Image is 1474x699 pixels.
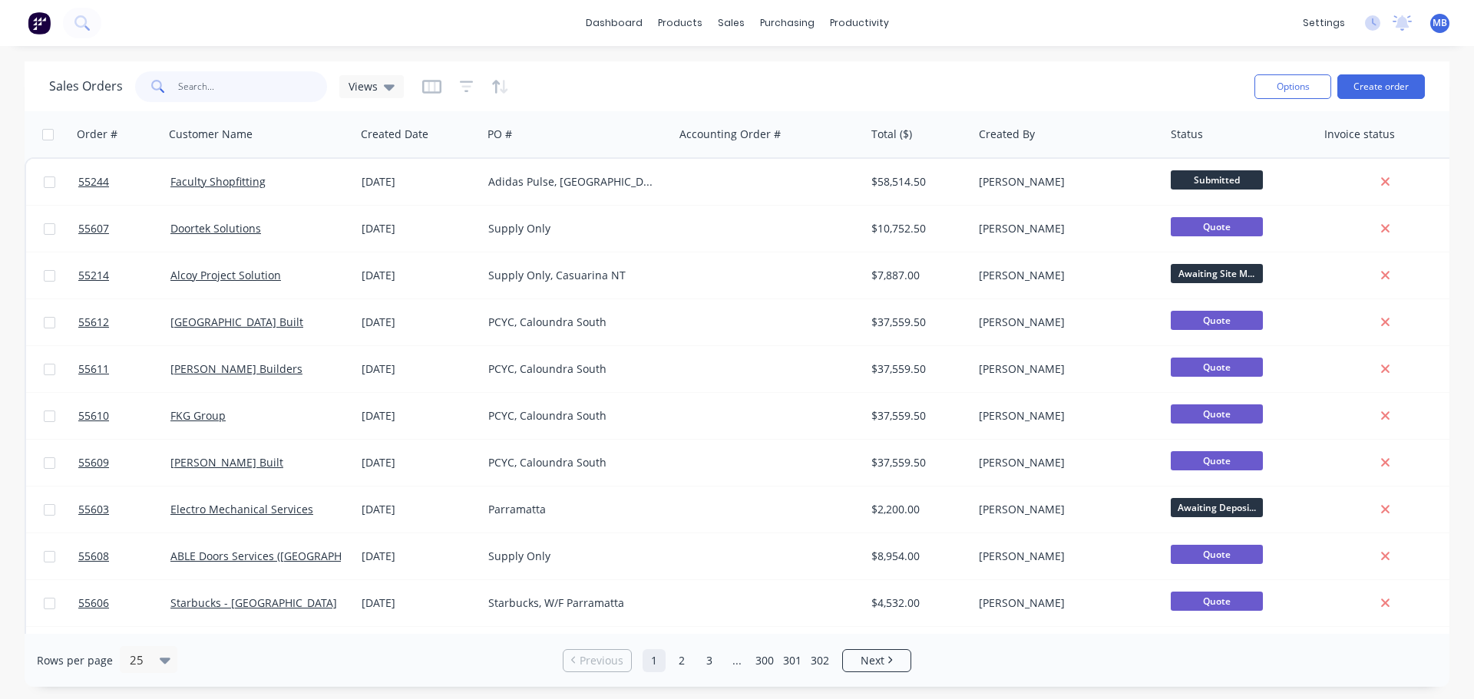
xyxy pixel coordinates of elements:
div: PCYC, Caloundra South [488,455,659,470]
div: Total ($) [871,127,912,142]
h1: Sales Orders [49,79,123,94]
div: $10,752.50 [871,221,962,236]
div: Status [1171,127,1203,142]
a: Next page [843,653,911,668]
div: [PERSON_NAME] [979,502,1149,517]
div: $37,559.50 [871,361,962,377]
span: Quote [1171,358,1263,377]
div: [PERSON_NAME] [979,268,1149,283]
div: Customer Name [169,127,253,142]
button: Options [1254,74,1331,99]
div: sales [710,12,752,35]
div: settings [1295,12,1353,35]
span: Next [861,653,884,668]
div: PCYC, Caloundra South [488,408,659,424]
span: 55214 [78,268,109,283]
span: 55611 [78,361,109,377]
a: 55214 [78,252,170,298]
div: [DATE] [362,408,476,424]
div: [DATE] [362,595,476,611]
div: Adidas Pulse, [GEOGRAPHIC_DATA] [488,174,659,190]
div: Supply Only, Casuarina NT [488,268,659,283]
div: Parramatta [488,502,659,517]
div: $8,954.00 [871,549,962,564]
a: Starbucks - [GEOGRAPHIC_DATA] [170,595,337,610]
a: FKG Group [170,408,226,423]
a: Jump forward [725,649,749,672]
span: Quote [1171,311,1263,330]
img: Factory [28,12,51,35]
div: [PERSON_NAME] [979,221,1149,236]
input: Search... [178,71,328,102]
a: 55611 [78,346,170,392]
div: $4,532.00 [871,595,962,611]
a: 55606 [78,580,170,626]
a: ABLE Doors Services ([GEOGRAPHIC_DATA]) Pty Ltd [170,549,427,563]
div: [DATE] [362,502,476,517]
button: Create order [1337,74,1425,99]
div: Supply Only [488,549,659,564]
span: Views [349,78,378,94]
div: [DATE] [362,268,476,283]
div: PCYC, Caloundra South [488,315,659,330]
div: Starbucks, W/F Parramatta [488,595,659,611]
span: Rows per page [37,653,113,668]
a: 55605 [78,627,170,673]
span: 55606 [78,595,109,611]
a: 55610 [78,393,170,439]
span: Previous [580,653,623,668]
div: $37,559.50 [871,455,962,470]
span: 55608 [78,549,109,564]
div: Supply Only [488,221,659,236]
a: 55603 [78,486,170,532]
div: Order # [77,127,117,142]
span: 55609 [78,455,109,470]
div: Created Date [361,127,428,142]
span: Quote [1171,217,1263,236]
div: $58,514.50 [871,174,962,190]
a: Doortek Solutions [170,221,261,236]
span: 55607 [78,221,109,236]
span: Quote [1171,545,1263,564]
div: $37,559.50 [871,315,962,330]
div: PCYC, Caloundra South [488,361,659,377]
a: 55609 [78,440,170,486]
div: products [650,12,710,35]
span: 55610 [78,408,109,424]
ul: Pagination [557,649,917,672]
span: MB [1433,16,1447,30]
span: Awaiting Site M... [1171,264,1263,283]
a: Page 1 is your current page [643,649,666,672]
a: Previous page [563,653,631,668]
a: 55244 [78,159,170,205]
span: Awaiting Deposi... [1171,498,1263,517]
div: [PERSON_NAME] [979,174,1149,190]
span: 55603 [78,502,109,517]
div: Invoice status [1324,127,1395,142]
div: [DATE] [362,315,476,330]
div: [PERSON_NAME] [979,455,1149,470]
div: [DATE] [362,221,476,236]
a: 55608 [78,533,170,579]
div: [DATE] [362,455,476,470]
span: 55244 [78,174,109,190]
div: $7,887.00 [871,268,962,283]
div: [PERSON_NAME] [979,361,1149,377]
a: [PERSON_NAME] Built [170,455,283,470]
a: Page 3 [698,649,721,672]
div: Created By [979,127,1035,142]
div: [PERSON_NAME] [979,408,1149,424]
a: Faculty Shopfitting [170,174,266,189]
div: PO # [487,127,512,142]
div: $37,559.50 [871,408,962,424]
div: [PERSON_NAME] [979,315,1149,330]
a: Page 2 [670,649,693,672]
a: Page 301 [781,649,804,672]
div: $2,200.00 [871,502,962,517]
div: [PERSON_NAME] [979,595,1149,611]
span: 55612 [78,315,109,330]
a: dashboard [578,12,650,35]
span: Quote [1171,404,1263,424]
a: Page 300 [753,649,776,672]
span: Quote [1171,592,1263,611]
